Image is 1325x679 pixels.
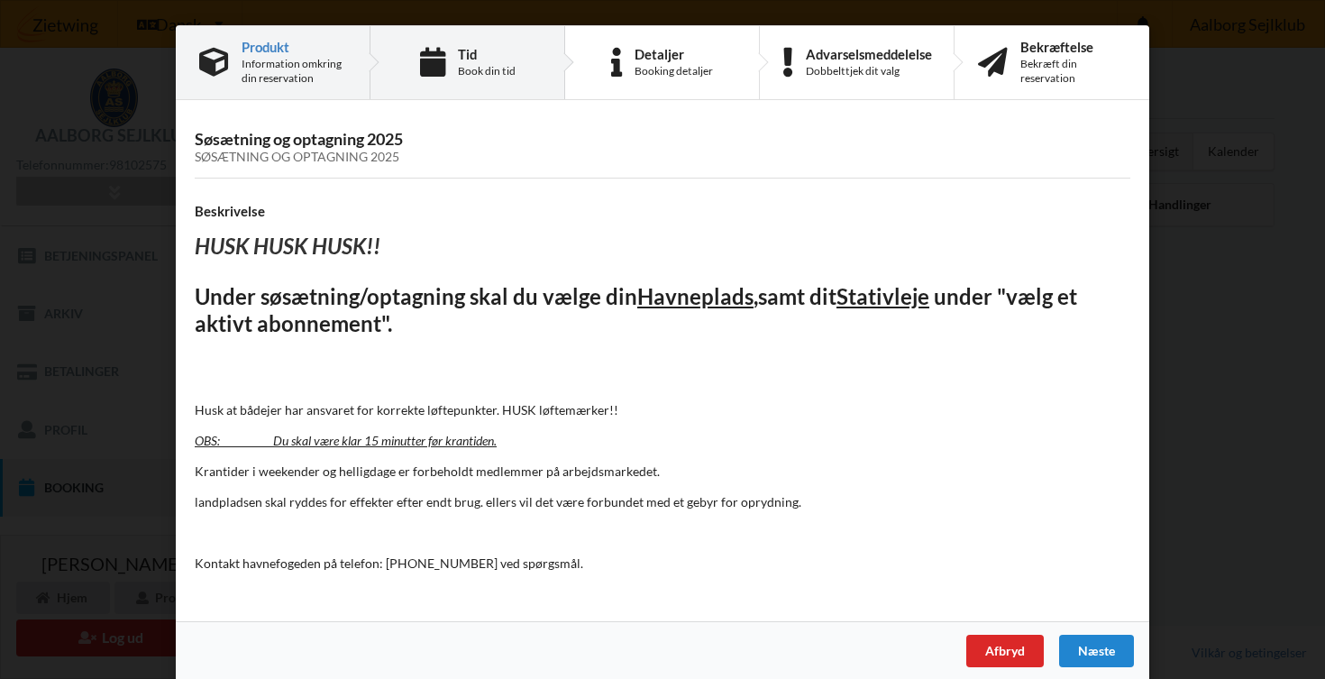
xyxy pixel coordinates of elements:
p: landpladsen skal ryddes for effekter efter endt brug. ellers vil det være forbundet med et gebyr ... [195,493,1130,511]
div: Detaljer [635,47,713,61]
u: Stativleje [836,283,929,309]
p: Krantider i weekender og helligdage er forbeholdt medlemmer på arbejdsmarkedet. [195,463,1130,481]
u: Havneplads [637,283,754,309]
i: HUSK HUSK HUSK!! [195,233,380,259]
div: Booking detaljer [635,64,713,78]
div: Tid [458,47,516,61]
h4: Beskrivelse [195,203,1130,220]
p: Kontakt havnefogeden på telefon: [PHONE_NUMBER] ved spørgsmål. [195,555,1130,573]
h2: Under søsætning/optagning skal du vælge din samt dit under "vælg et aktivt abonnement". [195,283,1130,339]
div: Søsætning og optagning 2025 [195,150,1130,165]
div: Dobbelttjek dit valg [806,64,932,78]
h3: Søsætning og optagning 2025 [195,129,1130,165]
u: OBS: Du skal være klar 15 minutter før krantiden. [195,433,497,448]
div: Book din tid [458,64,516,78]
u: , [754,283,758,309]
div: Afbryd [966,635,1044,667]
div: Bekræft din reservation [1020,57,1126,86]
div: Bekræftelse [1020,40,1126,54]
div: Næste [1059,635,1134,667]
div: Produkt [242,40,346,54]
p: Husk at bådejer har ansvaret for korrekte løftepunkter. HUSK løftemærker!! [195,401,1130,419]
div: Information omkring din reservation [242,57,346,86]
div: Advarselsmeddelelse [806,47,932,61]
